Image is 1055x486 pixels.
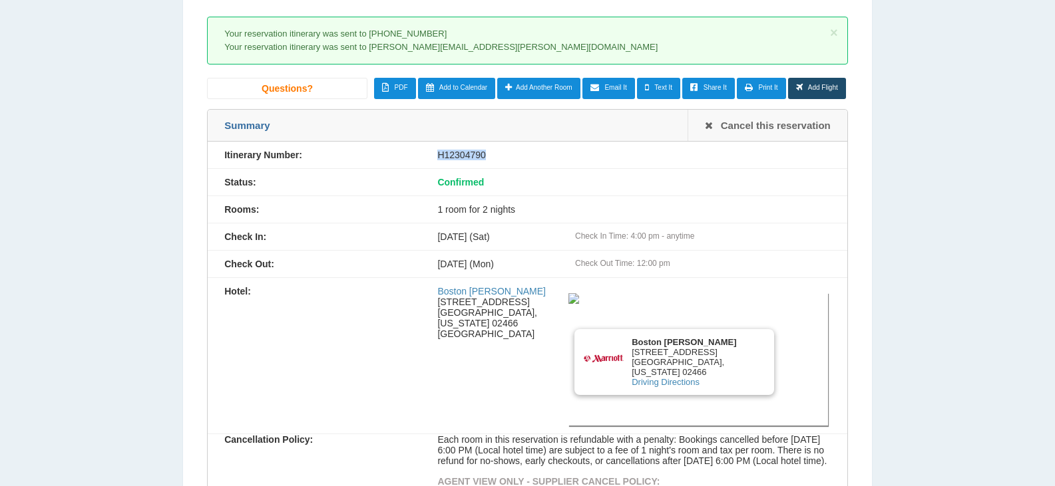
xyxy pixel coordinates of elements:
[439,84,487,91] span: Add to Calendar
[208,286,421,297] div: Hotel:
[421,150,847,160] div: H12304790
[437,286,546,297] a: Boston [PERSON_NAME]
[421,177,847,187] div: Confirmed
[688,110,847,141] a: Cancel this reservation
[582,337,625,380] img: Brand logo for Boston Marriott Newton
[632,337,736,347] b: Boston [PERSON_NAME]
[516,84,572,91] span: Add Another Room
[497,78,580,99] a: Add Another Room
[568,293,579,304] img: 18ab84d3-66a9-4a81-b827-07e8e7252cb8
[208,177,421,187] div: Status:
[808,84,838,91] span: Add Flight
[208,231,421,242] div: Check In:
[208,150,421,160] div: Itinerary Number:
[830,26,838,39] button: ×
[418,78,496,99] a: Add to Calendar
[30,9,57,21] span: Help
[575,259,831,268] div: Check Out Time: 12:00 pm
[632,377,700,387] a: Driving Directions
[604,84,626,91] span: Email It
[759,84,778,91] span: Print It
[395,84,408,91] span: PDF
[654,84,672,91] span: Text It
[421,259,847,269] div: [DATE] (Mon)
[421,231,847,242] div: [DATE] (Sat)
[208,434,421,445] div: Cancellation Policy:
[682,78,735,99] a: Share It
[788,78,846,99] a: Add Flight
[421,204,847,215] div: 1 room for 2 nights
[737,78,786,99] a: Print It
[224,29,658,52] span: Your reservation itinerary was sent to [PHONE_NUMBER] Your reservation itinerary was sent to [PER...
[374,78,416,99] a: PDF
[224,120,270,131] span: Summary
[704,84,727,91] span: Share It
[637,78,680,99] a: Text It
[437,286,568,339] div: [STREET_ADDRESS] [GEOGRAPHIC_DATA], [US_STATE] 02466 [GEOGRAPHIC_DATA]
[207,78,367,99] a: Questions?
[208,259,421,269] div: Check Out:
[575,231,831,241] div: Check In Time: 4:00 pm - anytime
[262,83,313,94] span: Questions?
[574,329,774,395] div: [STREET_ADDRESS] [GEOGRAPHIC_DATA], [US_STATE] 02466
[208,204,421,215] div: Rooms:
[582,78,635,99] a: Email It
